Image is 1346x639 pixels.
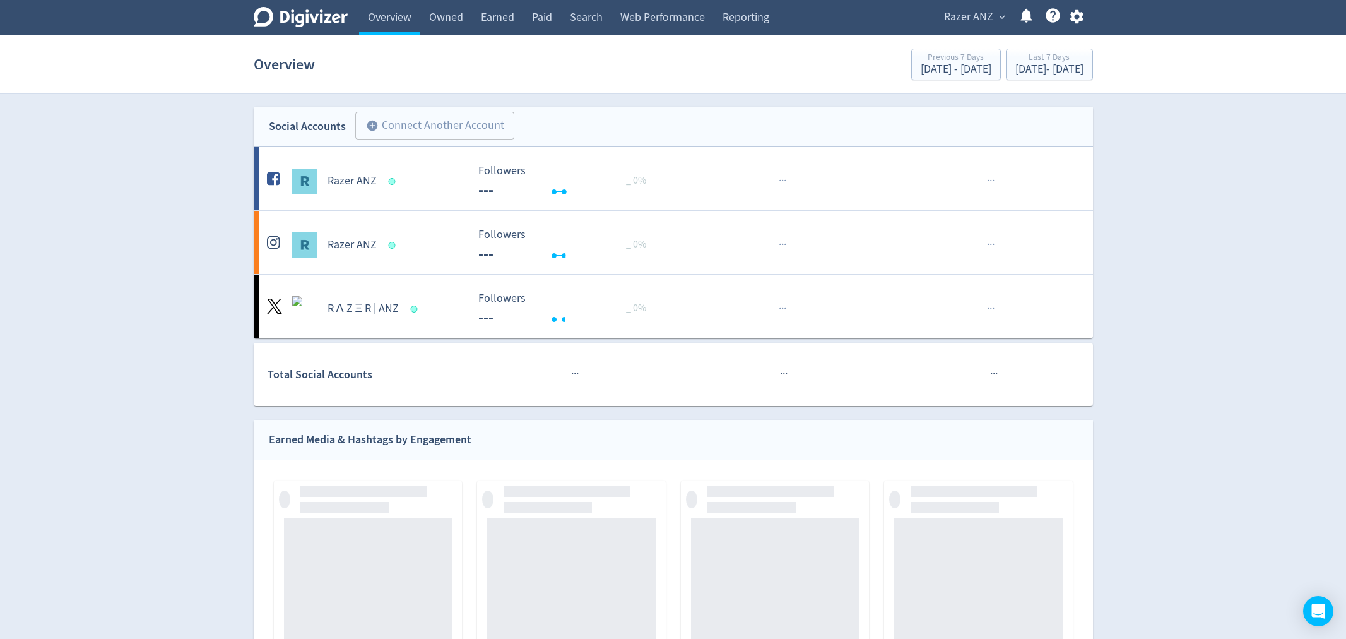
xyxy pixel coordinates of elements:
[328,237,377,253] h5: Razer ANZ
[292,232,317,258] img: Razer ANZ undefined
[779,237,781,253] span: ·
[987,237,989,253] span: ·
[268,366,469,384] div: Total Social Accounts
[1303,596,1333,626] div: Open Intercom Messenger
[989,173,992,189] span: ·
[784,301,786,316] span: ·
[388,178,399,185] span: Data last synced: 29 Aug 2025, 7:02am (AEST)
[254,275,1093,338] a: R Λ Z Ξ R | ANZ undefinedR Λ Z Ξ R | ANZ Followers --- Followers --- _ 0%······
[944,7,993,27] span: Razer ANZ
[292,296,317,321] img: R Λ Z Ξ R | ANZ undefined
[366,119,379,132] span: add_circle
[328,174,377,189] h5: Razer ANZ
[782,366,785,382] span: ·
[785,366,788,382] span: ·
[990,366,993,382] span: ·
[784,173,786,189] span: ·
[996,11,1008,23] span: expand_more
[921,64,991,75] div: [DATE] - [DATE]
[992,237,995,253] span: ·
[989,301,992,316] span: ·
[254,44,315,85] h1: Overview
[780,366,782,382] span: ·
[995,366,998,382] span: ·
[779,173,781,189] span: ·
[940,7,1008,27] button: Razer ANZ
[355,112,514,140] button: Connect Another Account
[784,237,786,253] span: ·
[346,114,514,140] a: Connect Another Account
[576,366,579,382] span: ·
[571,366,574,382] span: ·
[987,173,989,189] span: ·
[779,301,781,316] span: ·
[1015,53,1083,64] div: Last 7 Days
[388,242,399,249] span: Data last synced: 29 Aug 2025, 8:01am (AEST)
[781,301,784,316] span: ·
[328,301,399,316] h5: R Λ Z Ξ R | ANZ
[254,147,1093,210] a: Razer ANZ undefinedRazer ANZ Followers --- Followers --- _ 0%······
[626,238,646,251] span: _ 0%
[921,53,991,64] div: Previous 7 Days
[254,211,1093,274] a: Razer ANZ undefinedRazer ANZ Followers --- Followers --- _ 0%······
[626,302,646,314] span: _ 0%
[992,173,995,189] span: ·
[781,173,784,189] span: ·
[781,237,784,253] span: ·
[1006,49,1093,80] button: Last 7 Days[DATE]- [DATE]
[472,229,661,262] svg: Followers ---
[911,49,1001,80] button: Previous 7 Days[DATE] - [DATE]
[993,366,995,382] span: ·
[472,292,661,326] svg: Followers ---
[626,174,646,187] span: _ 0%
[987,301,989,316] span: ·
[411,306,422,313] span: Data last synced: 28 Aug 2025, 9:02pm (AEST)
[269,117,346,136] div: Social Accounts
[472,165,661,198] svg: Followers ---
[992,301,995,316] span: ·
[989,237,992,253] span: ·
[269,431,471,449] div: Earned Media & Hashtags by Engagement
[574,366,576,382] span: ·
[1015,64,1083,75] div: [DATE] - [DATE]
[292,169,317,194] img: Razer ANZ undefined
